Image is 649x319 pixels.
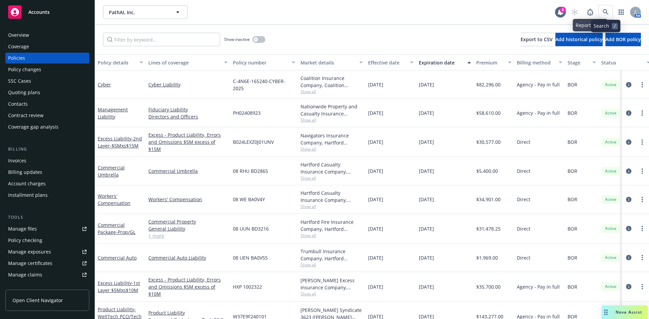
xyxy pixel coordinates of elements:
[8,122,58,132] div: Coverage gap analysis
[233,78,295,92] span: C-4N6E-165240-CYBER-2025
[5,235,89,246] a: Policy checking
[301,248,363,262] div: Trumbull Insurance Company, Hartford Insurance Group
[599,5,612,19] a: Search
[517,225,530,232] span: Direct
[476,138,501,145] span: $30,577.00
[365,54,416,71] button: Effective date
[368,81,383,88] span: [DATE]
[602,305,648,319] button: Nova Assist
[419,196,434,203] span: [DATE]
[5,146,89,153] div: Billing
[233,109,261,116] span: PH02408923
[368,167,383,175] span: [DATE]
[5,122,89,132] a: Coverage gap analysis
[419,254,434,261] span: [DATE]
[476,59,504,66] div: Premium
[568,283,577,290] span: BOR
[604,139,618,145] span: Active
[583,5,597,19] a: Report a Bug
[233,59,288,66] div: Policy number
[8,53,25,63] div: Policies
[8,258,52,269] div: Manage certificates
[301,204,363,209] span: Show all
[476,167,498,175] span: $5,400.00
[98,280,140,293] span: - 1st Layer $5Mxs$10M
[116,229,136,235] span: - Prop/GL
[233,138,274,145] span: B024LEXZ0J01UNV
[604,110,618,116] span: Active
[8,281,40,292] div: Manage BORs
[625,254,633,262] a: circleInformation
[604,82,618,88] span: Active
[568,254,577,261] span: BOR
[555,33,603,46] button: Add historical policy
[419,225,434,232] span: [DATE]
[98,222,136,235] a: Commercial Package
[5,246,89,257] span: Manage exposures
[8,190,48,201] div: Installment plans
[8,246,51,257] div: Manage exposures
[638,254,646,262] a: more
[568,196,577,203] span: BOR
[5,76,89,86] a: SSC Cases
[148,232,227,239] a: 1 more
[476,81,501,88] span: $82,296.00
[5,167,89,178] a: Billing updates
[5,155,89,166] a: Invoices
[568,5,581,19] a: Start snowing
[298,54,365,71] button: Market details
[625,195,633,204] a: circleInformation
[8,223,37,234] div: Manage files
[8,41,29,52] div: Coverage
[419,138,434,145] span: [DATE]
[98,106,128,120] a: Management Liability
[5,99,89,109] a: Contacts
[604,196,618,203] span: Active
[233,196,265,203] span: 08 WE BA0V4Y
[109,9,167,16] span: PathAI, Inc.
[5,190,89,201] a: Installment plans
[8,178,46,189] div: Account charges
[419,167,434,175] span: [DATE]
[301,262,363,268] span: Show all
[517,59,555,66] div: Billing method
[419,109,434,116] span: [DATE]
[625,109,633,117] a: circleInformation
[8,76,31,86] div: SSC Cases
[5,269,89,280] a: Manage claims
[8,99,28,109] div: Contacts
[601,59,643,66] div: Status
[146,54,230,71] button: Lines of coverage
[368,109,383,116] span: [DATE]
[301,103,363,117] div: Nationwide Property and Casualty Insurance Company, Nationwide Insurance Company
[368,254,383,261] span: [DATE]
[602,305,610,319] div: Drag to move
[568,167,577,175] span: BOR
[8,235,42,246] div: Policy checking
[514,54,565,71] button: Billing method
[5,30,89,41] a: Overview
[638,195,646,204] a: more
[301,89,363,95] span: Show all
[616,309,642,315] span: Nova Assist
[148,113,227,120] a: Directors and Officers
[8,167,42,178] div: Billing updates
[103,33,220,46] input: Filter by keyword...
[605,33,641,46] button: Add BOR policy
[301,189,363,204] div: Hartford Casualty Insurance Company, Hartford Insurance Group
[5,281,89,292] a: Manage BORs
[368,225,383,232] span: [DATE]
[5,258,89,269] a: Manage certificates
[638,81,646,89] a: more
[103,5,188,19] button: PathAI, Inc.
[233,225,269,232] span: 08 UUN BD3216
[98,164,125,178] a: Commercial Umbrella
[638,283,646,291] a: more
[517,167,530,175] span: Direct
[8,110,44,121] div: Contract review
[301,175,363,181] span: Show all
[521,36,553,43] span: Export to CSV
[98,193,130,206] a: Workers' Compensation
[568,225,577,232] span: BOR
[625,224,633,233] a: circleInformation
